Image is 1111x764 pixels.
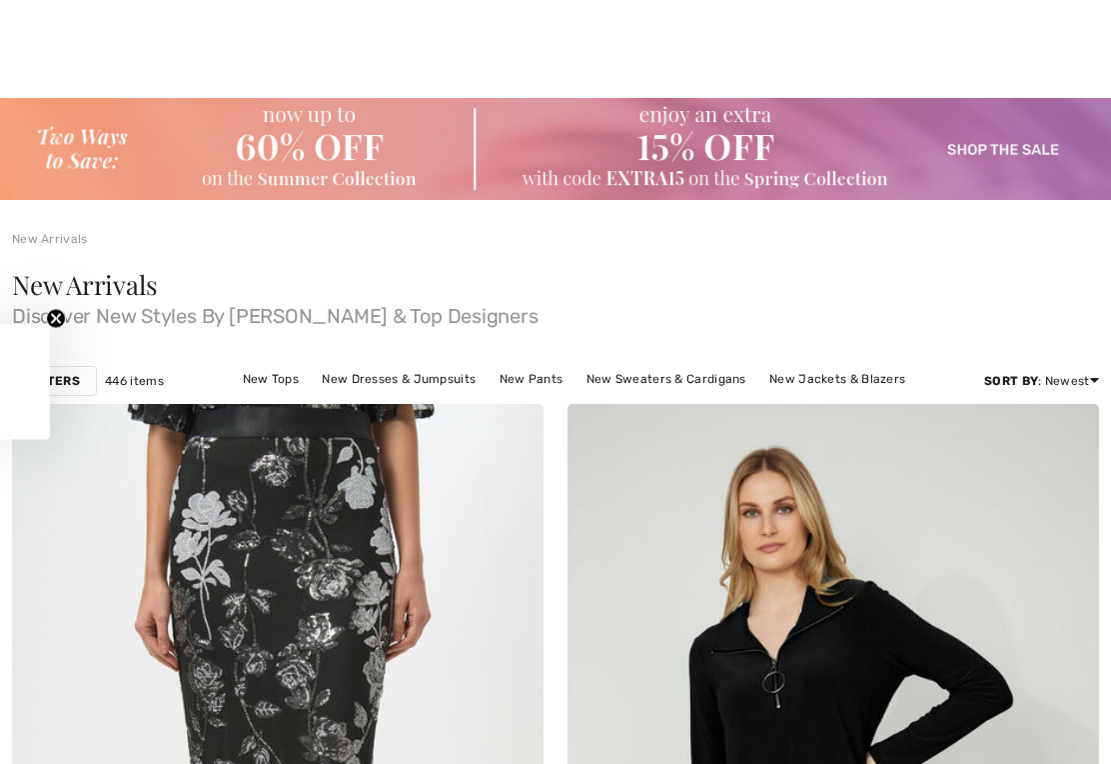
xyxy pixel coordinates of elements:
a: New Sweaters & Cardigans [576,366,756,392]
a: New Outerwear [560,392,673,418]
div: : Newest [984,372,1099,390]
span: Discover New Styles By [PERSON_NAME] & Top Designers [12,298,1099,326]
a: New Tops [233,366,309,392]
a: New Jackets & Blazers [759,366,915,392]
a: New Arrivals [12,232,88,246]
a: New Dresses & Jumpsuits [312,366,486,392]
button: Close teaser [46,309,66,329]
span: 446 items [105,372,164,390]
a: New Pants [490,366,573,392]
strong: Sort By [984,374,1038,388]
span: New Arrivals [12,267,157,302]
strong: Filters [29,372,80,390]
a: New Skirts [475,392,557,418]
